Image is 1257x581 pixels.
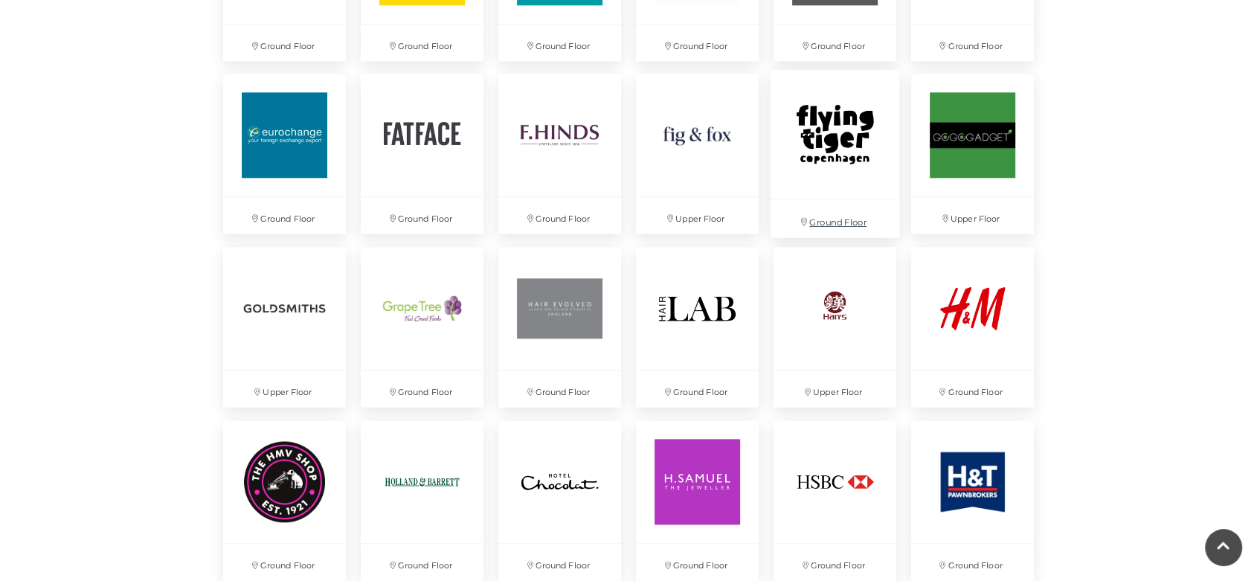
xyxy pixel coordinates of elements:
p: Ground Floor [498,197,621,234]
p: Ground Floor [223,544,346,580]
p: Ground Floor [911,370,1034,407]
a: Upper Floor [766,240,904,414]
p: Ground Floor [223,25,346,61]
p: Ground Floor [361,370,483,407]
p: Ground Floor [774,544,896,580]
p: Ground Floor [361,544,483,580]
p: Ground Floor [636,25,759,61]
a: Ground Floor [353,66,491,241]
p: Upper Floor [774,370,896,407]
a: Ground Floor [491,66,628,241]
p: Ground Floor [911,544,1034,580]
p: Upper Floor [223,370,346,407]
p: Ground Floor [911,25,1034,61]
a: Hair Evolved at Festival Place, Basingstoke Ground Floor [491,240,628,414]
a: Ground Floor [353,240,491,414]
a: Ground Floor [904,240,1041,414]
p: Ground Floor [361,25,483,61]
p: Ground Floor [498,544,621,580]
p: Upper Floor [636,197,759,234]
p: Ground Floor [498,25,621,61]
p: Upper Floor [911,197,1034,234]
a: Ground Floor [216,66,353,241]
a: Ground Floor [628,240,766,414]
a: Ground Floor [762,62,907,246]
a: Upper Floor [904,66,1041,241]
p: Ground Floor [361,197,483,234]
p: Ground Floor [223,197,346,234]
a: Upper Floor [628,66,766,241]
a: Upper Floor [216,240,353,414]
p: Ground Floor [498,370,621,407]
p: Ground Floor [771,199,899,237]
p: Ground Floor [636,544,759,580]
img: Hair Evolved at Festival Place, Basingstoke [498,247,621,370]
p: Ground Floor [774,25,896,61]
p: Ground Floor [636,370,759,407]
